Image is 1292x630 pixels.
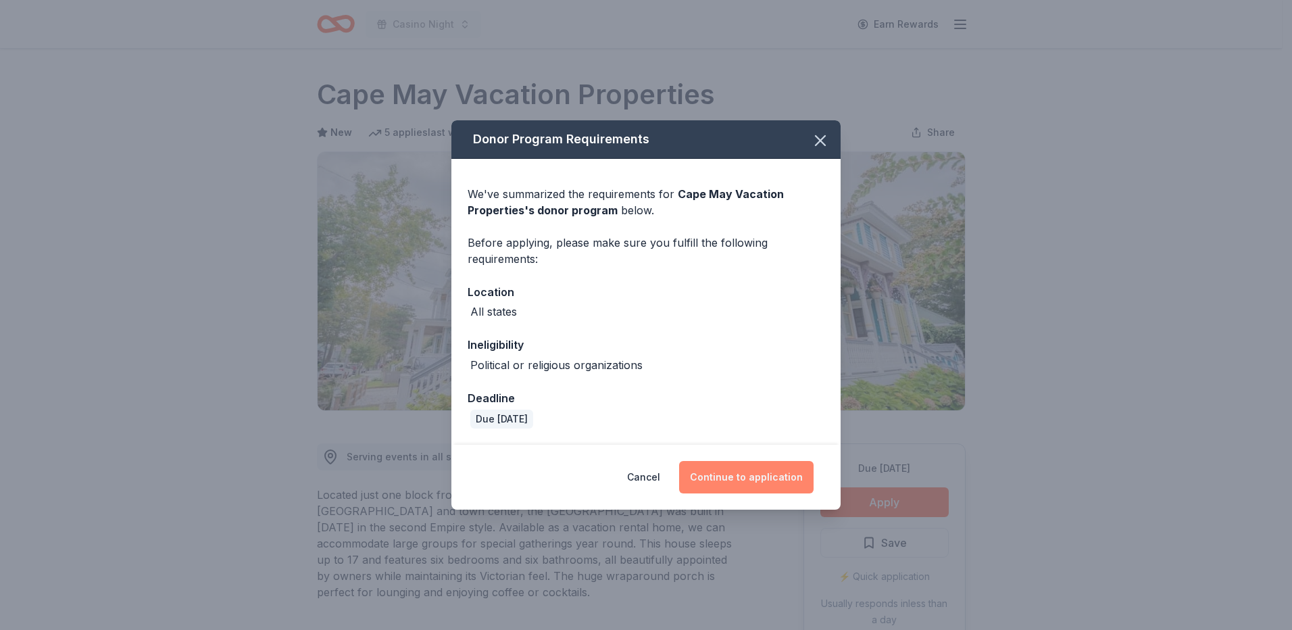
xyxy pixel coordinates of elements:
[451,120,841,159] div: Donor Program Requirements
[627,461,660,493] button: Cancel
[468,283,824,301] div: Location
[468,235,824,267] div: Before applying, please make sure you fulfill the following requirements:
[679,461,814,493] button: Continue to application
[470,304,517,320] div: All states
[468,336,824,354] div: Ineligibility
[470,410,533,429] div: Due [DATE]
[468,186,824,218] div: We've summarized the requirements for below.
[468,389,824,407] div: Deadline
[470,357,643,373] div: Political or religious organizations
